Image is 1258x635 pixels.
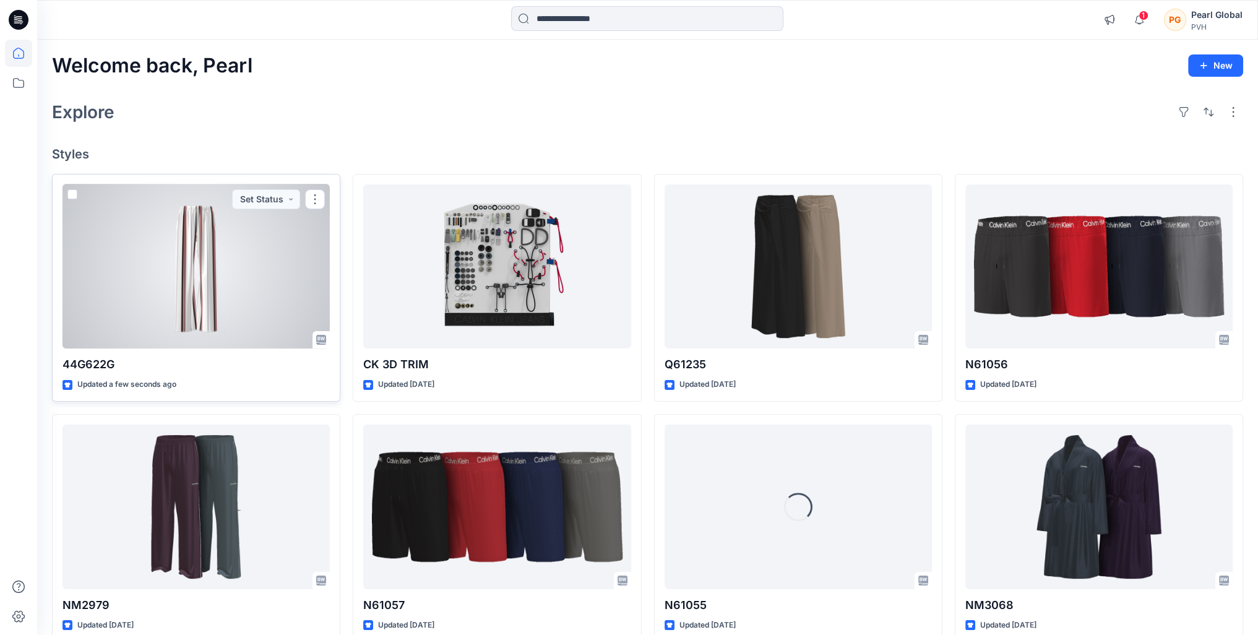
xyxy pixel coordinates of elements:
[965,425,1233,589] a: NM3068
[378,378,434,391] p: Updated [DATE]
[62,356,330,373] p: 44G622G
[1188,54,1243,77] button: New
[52,147,1243,162] h4: Styles
[363,597,631,614] p: N61057
[665,184,932,349] a: Q61235
[77,619,134,632] p: Updated [DATE]
[363,184,631,349] a: CK 3D TRIM
[378,619,434,632] p: Updated [DATE]
[62,184,330,349] a: 44G622G
[62,425,330,589] a: NM2979
[62,597,330,614] p: NM2979
[665,597,932,614] p: N61055
[77,378,176,391] p: Updated a few seconds ago
[363,356,631,373] p: CK 3D TRIM
[679,378,736,391] p: Updated [DATE]
[1139,11,1148,20] span: 1
[965,184,1233,349] a: N61056
[1191,7,1243,22] div: Pearl Global
[980,378,1036,391] p: Updated [DATE]
[363,425,631,589] a: N61057
[665,356,932,373] p: Q61235
[980,619,1036,632] p: Updated [DATE]
[679,619,736,632] p: Updated [DATE]
[1164,9,1186,31] div: PG
[52,102,114,122] h2: Explore
[52,54,252,77] h2: Welcome back, Pearl
[965,356,1233,373] p: N61056
[1191,22,1243,32] div: PVH
[965,597,1233,614] p: NM3068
